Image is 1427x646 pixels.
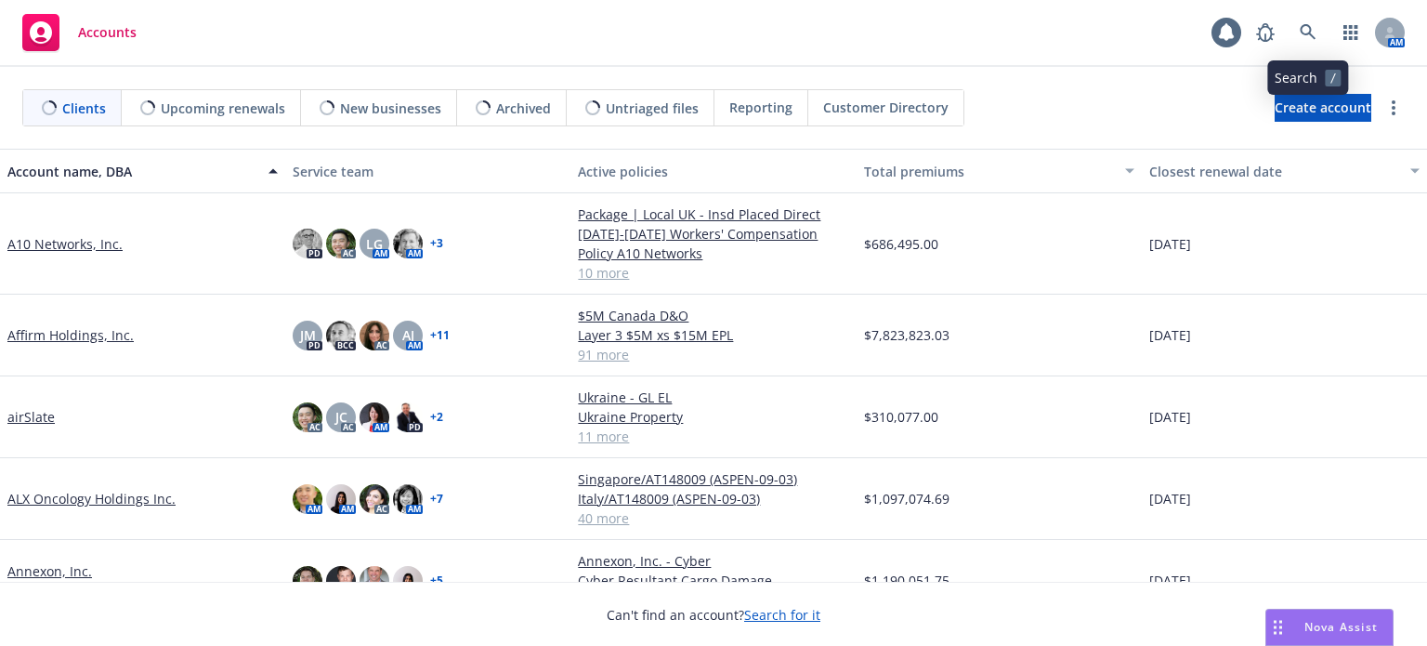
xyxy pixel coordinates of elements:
span: Clients [62,99,106,118]
span: Reporting [729,98,792,117]
span: [DATE] [1149,325,1191,345]
span: [DATE] [1149,407,1191,427]
span: Untriaged files [606,99,699,118]
span: [DATE] [1149,234,1191,254]
div: Account name, DBA [7,162,257,181]
div: Drag to move [1266,610,1290,645]
a: Search [1290,14,1327,51]
div: Active policies [578,162,848,181]
span: $310,077.00 [864,407,938,427]
span: Can't find an account? [607,605,820,625]
button: Total premiums [857,149,1142,193]
img: photo [326,321,356,350]
a: Ukraine Property [578,407,848,427]
span: $1,190,051.75 [864,571,949,590]
span: Nova Assist [1304,619,1378,635]
img: photo [293,484,322,514]
button: Active policies [570,149,856,193]
span: JM [300,325,316,345]
span: Upcoming renewals [161,99,285,118]
a: Singapore/AT148009 (ASPEN-09-03) [578,469,848,489]
button: Service team [285,149,570,193]
a: ALX Oncology Holdings Inc. [7,489,176,508]
span: LG [366,234,383,254]
img: photo [326,229,356,258]
a: Annexon, Inc. - Cyber [578,551,848,571]
a: + 11 [430,330,450,341]
a: Italy/AT148009 (ASPEN-09-03) [578,489,848,508]
a: Create account [1275,94,1371,122]
span: $1,097,074.69 [864,489,949,508]
span: Customer Directory [823,98,949,117]
span: New businesses [340,99,441,118]
a: 11 more [578,427,848,446]
img: photo [360,321,389,350]
a: 40 more [578,508,848,528]
a: $5M Canada D&O [578,306,848,325]
span: [DATE] [1149,489,1191,508]
img: photo [393,484,423,514]
a: more [1382,97,1405,119]
a: + 3 [430,238,443,249]
span: JC [335,407,347,427]
img: photo [393,402,423,432]
img: photo [393,229,423,258]
span: [DATE] [1149,571,1191,590]
img: photo [360,484,389,514]
a: Report a Bug [1247,14,1284,51]
a: A10 Networks, Inc. [7,234,123,254]
a: Affirm Holdings, Inc. [7,325,134,345]
img: photo [293,229,322,258]
a: [DATE]-[DATE] Workers' Compensation Policy A10 Networks [578,224,848,263]
a: 10 more [578,263,848,283]
span: $686,495.00 [864,234,938,254]
a: Switch app [1332,14,1369,51]
div: Total premiums [864,162,1114,181]
img: photo [360,402,389,432]
img: photo [393,566,423,596]
img: photo [326,566,356,596]
span: AJ [402,325,414,345]
span: Annexon Biosciences [7,581,138,600]
a: Annexon, Inc. [7,561,92,581]
img: photo [360,566,389,596]
a: + 5 [430,575,443,587]
a: Accounts [15,7,144,59]
span: Accounts [78,25,137,40]
button: Closest renewal date [1142,149,1427,193]
div: Closest renewal date [1149,162,1399,181]
a: Layer 3 $5M xs $15M EPL [578,325,848,345]
a: Search for it [744,606,820,624]
a: airSlate [7,407,55,427]
a: + 2 [430,412,443,423]
a: Package | Local UK - Insd Placed Direct [578,204,848,224]
button: Nova Assist [1265,609,1394,646]
a: 91 more [578,345,848,364]
a: Cyber Resultant Cargo Damage [578,571,848,590]
span: Archived [496,99,551,118]
img: photo [293,566,322,596]
img: photo [326,484,356,514]
a: + 7 [430,494,443,505]
span: Create account [1275,90,1371,125]
img: photo [293,402,322,432]
span: $7,823,823.03 [864,325,949,345]
a: Ukraine - GL EL [578,388,848,407]
div: Service team [293,162,563,181]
